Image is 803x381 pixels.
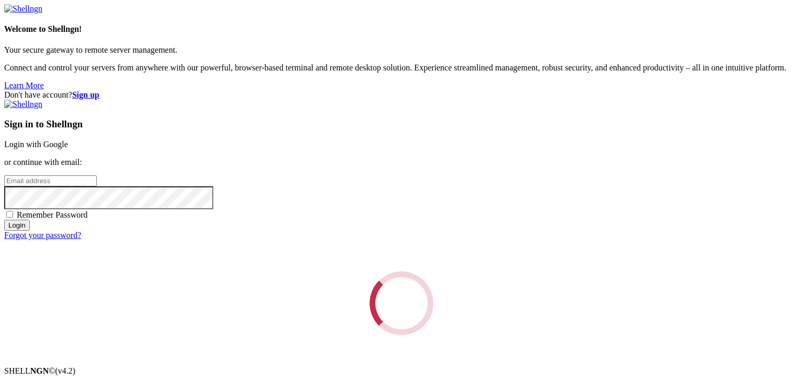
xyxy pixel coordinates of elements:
[4,81,44,90] a: Learn More
[55,366,76,375] span: 4.2.0
[4,45,799,55] p: Your secure gateway to remote server management.
[72,90,99,99] a: Sign up
[4,90,799,100] div: Don't have account?
[30,366,49,375] b: NGN
[17,210,88,219] span: Remember Password
[4,25,799,34] h4: Welcome to Shellngn!
[6,211,13,218] input: Remember Password
[4,118,799,130] h3: Sign in to Shellngn
[4,158,799,167] p: or continue with email:
[4,220,30,231] input: Login
[4,140,68,149] a: Login with Google
[4,175,97,186] input: Email address
[4,4,42,14] img: Shellngn
[4,100,42,109] img: Shellngn
[370,271,433,335] div: Loading...
[4,231,81,240] a: Forgot your password?
[4,63,799,73] p: Connect and control your servers from anywhere with our powerful, browser-based terminal and remo...
[4,366,75,375] span: SHELL ©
